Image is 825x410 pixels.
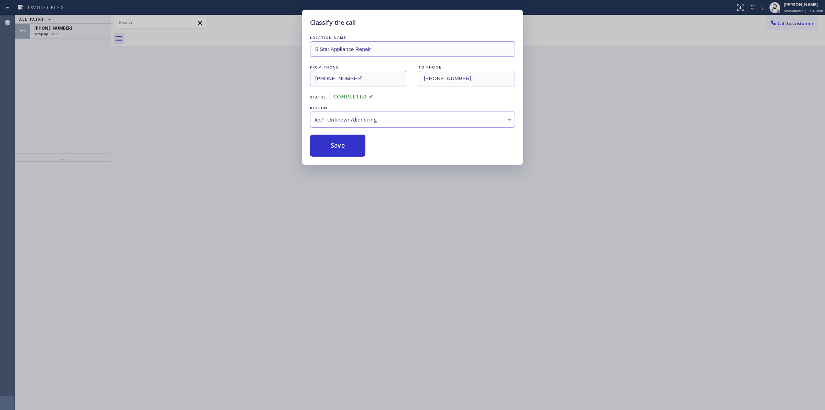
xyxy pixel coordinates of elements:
[310,64,406,71] div: FROM PHONE
[310,104,515,112] div: REASON:
[419,64,515,71] div: TO PHONE
[310,135,365,157] button: Save
[310,71,406,86] input: From phone
[419,71,515,86] input: To phone
[310,18,356,27] h5: Classify the call
[314,116,511,124] div: Tech, Unknown/didnt ring
[310,95,328,99] span: Status:
[333,94,373,99] span: COMPLETED
[310,34,515,41] div: LOCATION NAME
